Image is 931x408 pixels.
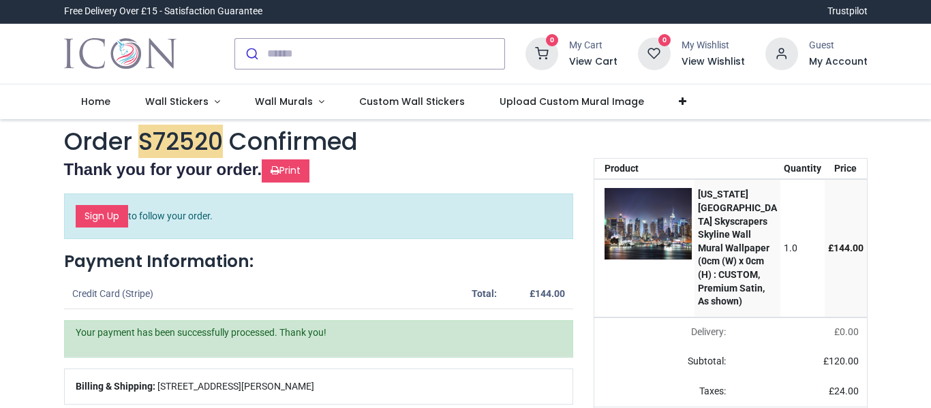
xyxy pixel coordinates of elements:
[823,356,859,366] span: £
[64,249,254,273] strong: Payment Information:
[594,347,734,377] td: Subtotal:
[128,84,238,120] a: Wall Stickers
[64,158,573,182] h2: Thank you for your order.
[840,326,859,337] span: 0.00
[594,317,734,347] td: Delivery will be updated after choosing a new delivery method
[828,242,864,253] span: £
[834,242,864,253] span: 144.00
[535,288,565,299] span: 144.00
[64,35,177,73] a: Logo of Icon Wall Stickers
[64,279,437,309] td: Credit Card (Stripe)
[698,189,777,307] strong: [US_STATE][GEOGRAPHIC_DATA] Skyscrapers Skyline Wall Mural Wallpaper (0cm (W) x 0cm (H) : CUSTOM,...
[138,125,223,158] em: S72520
[64,35,177,73] img: Icon Wall Stickers
[834,386,859,396] span: 24.00
[76,326,562,340] p: Your payment has been successfully processed. Thank you!
[809,39,868,52] div: Guest
[76,381,155,392] b: Billing & Shipping:
[594,377,734,407] td: Taxes:
[262,159,309,183] a: Print
[525,47,558,58] a: 0
[827,5,868,18] a: Trustpilot
[594,159,695,179] th: Product
[530,288,565,299] strong: £
[638,47,671,58] a: 0
[500,95,644,108] span: Upload Custom Mural Image
[81,95,110,108] span: Home
[825,159,867,179] th: Price
[780,159,825,179] th: Quantity
[658,34,671,47] sup: 0
[64,5,262,18] div: Free Delivery Over £15 - Satisfaction Guarantee
[235,39,267,69] button: Submit
[834,326,859,337] span: £
[64,193,573,240] p: to follow your order.
[829,356,859,366] span: 120.00
[145,95,209,108] span: Wall Stickers
[682,55,745,69] a: View Wishlist
[64,125,132,158] span: Order
[76,205,128,228] a: Sign Up
[569,55,617,69] a: View Cart
[472,288,497,299] strong: Total:
[237,84,341,120] a: Wall Murals
[784,242,821,255] div: 1.0
[157,380,314,394] span: [STREET_ADDRESS][PERSON_NAME]
[359,95,465,108] span: Custom Wall Stickers
[569,39,617,52] div: My Cart
[829,386,859,396] span: £
[229,125,358,158] span: Confirmed
[255,95,313,108] span: Wall Murals
[605,188,692,259] img: tf3X91h+HK49M8sOKGm7WSvYOvST5UjKdV30nK7BWHIVB9+sbVtNRcamAOeA5ssfNoSWrcdq5l7nsXM6WcuHHDJrBbHe0cRTO...
[682,39,745,52] div: My Wishlist
[809,55,868,69] a: My Account
[546,34,559,47] sup: 0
